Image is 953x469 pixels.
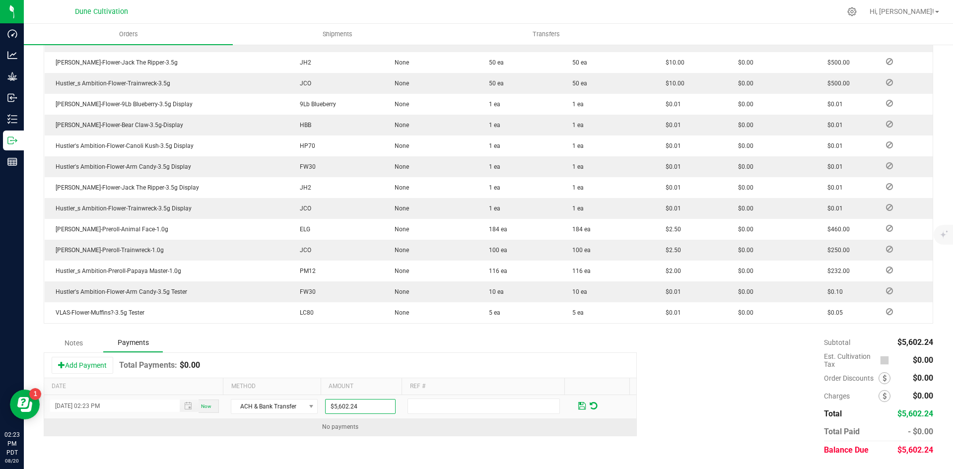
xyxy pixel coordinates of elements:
span: 1 ea [567,205,584,212]
inline-svg: Reports [7,157,17,167]
span: $0.00 [733,247,753,254]
span: $5,602.24 [897,337,933,347]
span: $0.00 [733,80,753,87]
span: Hustler's Ambition-Flower-Canoli Kush-3.5g Display [51,142,194,149]
span: $0.00 [733,309,753,316]
span: Hustler's Ambition-Flower-Arm Candy-3.5g Display [51,163,191,170]
inline-svg: Inbound [7,93,17,103]
span: $5,602.24 [897,445,933,455]
span: Charges [824,392,879,400]
span: LC80 [295,309,314,316]
a: Orders [24,24,233,45]
span: 9Lb Blueberry [295,101,336,108]
span: $0.01 [661,309,681,316]
span: 50 ea [567,59,587,66]
span: 184 ea [567,226,591,233]
span: $2.00 [661,268,681,274]
span: Subtotal [824,338,850,346]
span: None [390,163,409,170]
inline-svg: Dashboard [7,29,17,39]
span: Hustler_s Ambition-Flower-Trainwreck-3.5g Display [51,205,192,212]
span: Reject Inventory [882,246,897,252]
span: 10 ea [567,288,587,295]
span: [PERSON_NAME]-Flower-Jack The Ripper-3.5g Display [51,184,199,191]
span: $0.01 [661,101,681,108]
span: [PERSON_NAME]-Preroll-Animal Face-1.0g [51,226,168,233]
button: Add Payment [52,357,113,374]
span: 50 ea [484,59,504,66]
span: Reject Inventory [882,288,897,294]
span: FW30 [295,163,316,170]
span: None [390,205,409,212]
span: JCO [295,80,311,87]
span: None [390,184,409,191]
inline-svg: Grow [7,71,17,81]
th: Method [223,378,320,395]
span: Reject Inventory [882,142,897,148]
span: HP70 [295,142,315,149]
span: PM12 [295,268,316,274]
span: None [390,247,409,254]
span: Shipments [309,30,366,39]
span: $0.00 [733,101,753,108]
span: 184 ea [484,226,507,233]
span: $0.01 [661,142,681,149]
span: 1 ea [567,184,584,191]
span: Total [824,409,842,418]
span: None [390,309,409,316]
span: Orders [106,30,151,39]
span: ELG [295,226,310,233]
span: None [390,288,409,295]
span: 1 ea [567,163,584,170]
span: $2.50 [661,226,681,233]
span: 50 ea [484,80,504,87]
span: Reject Inventory [882,100,897,106]
span: $5,602.24 [897,409,933,418]
span: $0.01 [822,122,843,129]
span: 1 ea [484,142,500,149]
span: $0.00 [733,268,753,274]
span: 1 ea [484,184,500,191]
span: Est. Cultivation Tax [824,352,876,368]
span: None [390,226,409,233]
span: $0.00 [733,205,753,212]
span: $0.01 [822,142,843,149]
span: $0.00 [733,226,753,233]
span: Reject Inventory [882,184,897,190]
span: 1 ea [484,163,500,170]
span: $0.01 [661,184,681,191]
span: $0.00 [733,288,753,295]
span: Hustler_s Ambition-Flower-Trainwreck-3.5g [51,80,170,87]
span: 1 ea [484,205,500,212]
span: $0.10 [822,288,843,295]
span: FW30 [295,288,316,295]
span: $0.01 [822,163,843,170]
span: 116 ea [567,268,591,274]
span: None [390,101,409,108]
span: $0.00 [913,355,933,365]
span: 1 ea [567,142,584,149]
span: None [390,268,409,274]
span: $0.05 [822,309,843,316]
span: $0.01 [661,163,681,170]
span: Reject Inventory [882,225,897,231]
span: $0.00 [733,59,753,66]
span: $0.01 [661,288,681,295]
span: 1 ea [484,101,500,108]
span: Reject Inventory [882,79,897,85]
span: Balance Due [824,445,869,455]
iframe: Resource center [10,390,40,419]
th: Amount [321,378,402,395]
span: 5 ea [484,309,500,316]
span: 1 ea [567,101,584,108]
span: HBB [295,122,311,129]
span: JH2 [295,59,311,66]
span: Reject Inventory [882,204,897,210]
span: None [390,142,409,149]
span: JCO [295,205,311,212]
th: Date [44,378,223,395]
span: $0.00 [913,391,933,401]
span: No payments [322,423,358,430]
span: None [390,59,409,66]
